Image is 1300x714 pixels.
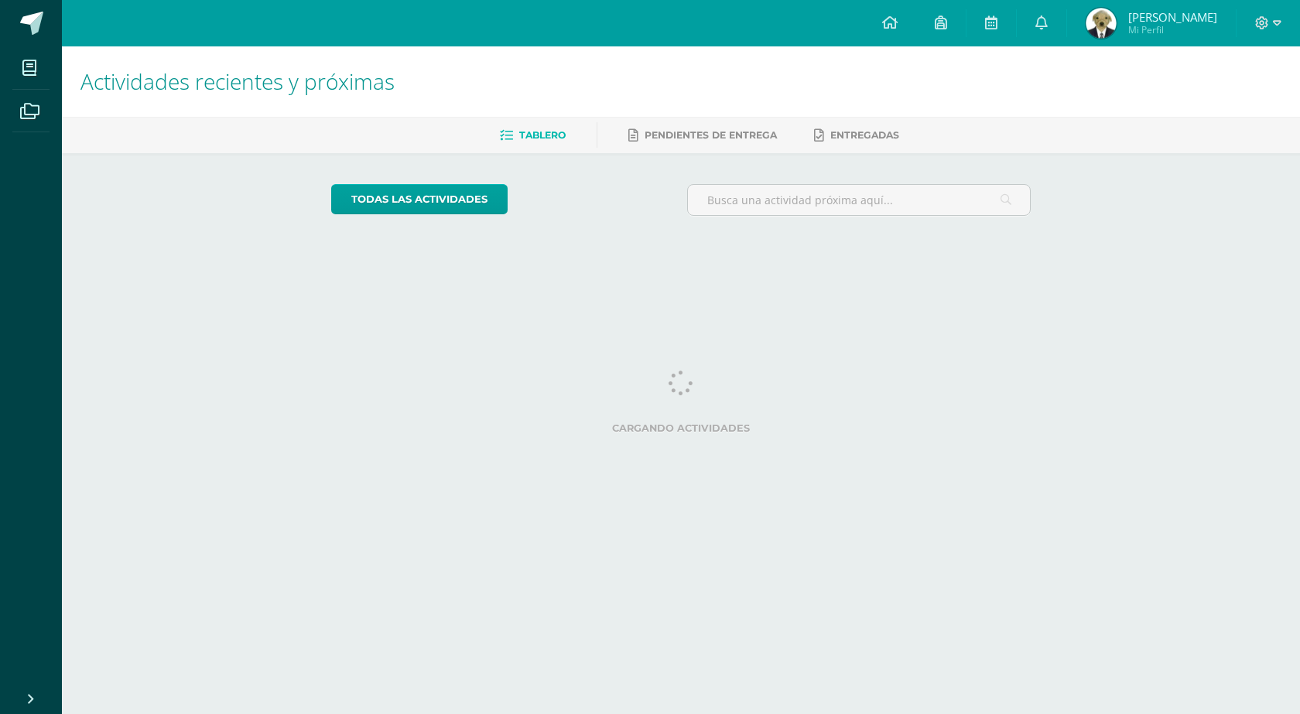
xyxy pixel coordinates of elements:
a: Entregadas [814,123,899,148]
img: 726b6a9c3da98558ed6cdf800503dcaf.png [1086,8,1117,39]
label: Cargando actividades [331,422,1031,434]
input: Busca una actividad próxima aquí... [688,185,1031,215]
span: Pendientes de entrega [645,129,777,141]
span: Entregadas [830,129,899,141]
span: [PERSON_NAME] [1128,9,1217,25]
a: todas las Actividades [331,184,508,214]
span: Actividades recientes y próximas [80,67,395,96]
a: Pendientes de entrega [628,123,777,148]
a: Tablero [500,123,566,148]
span: Mi Perfil [1128,23,1217,36]
span: Tablero [519,129,566,141]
